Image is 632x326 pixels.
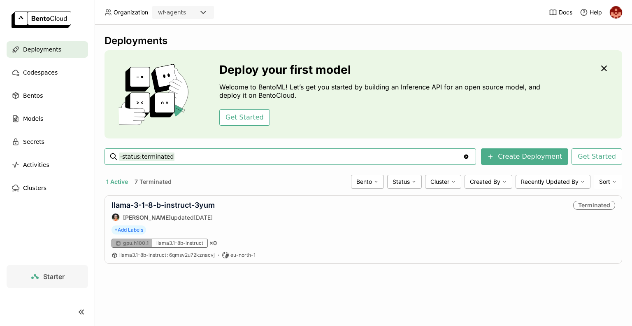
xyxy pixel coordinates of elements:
span: Bento [356,178,372,185]
button: Get Started [572,148,622,165]
button: Create Deployment [481,148,568,165]
span: +Add Labels [112,225,146,235]
img: logo [12,12,71,28]
a: Activities [7,157,88,173]
h3: Deploy your first model [219,63,544,76]
p: Welcome to BentoML! Let’s get you started by building an Inference API for an open source model, ... [219,83,544,99]
svg: Clear value [463,153,469,160]
a: Docs [549,8,572,16]
div: wf-agents [158,8,186,16]
a: Deployments [7,41,88,58]
span: gpu.h100.1 [123,240,149,246]
button: 1 Active [105,176,130,187]
img: cover onboarding [111,63,200,125]
span: Status [393,178,410,185]
div: Sort [594,175,622,189]
span: Clusters [23,183,46,193]
a: Secrets [7,134,88,150]
span: Deployments [23,45,61,54]
span: Help [590,9,602,16]
img: prasanth nandanuru [610,6,622,19]
span: Starter [43,272,65,281]
span: Recently Updated By [521,178,579,185]
span: Bentos [23,91,43,101]
span: [DATE] [194,214,213,221]
img: Sean Sheng [112,213,119,221]
input: Selected wf-agents. [187,9,188,17]
span: : [167,252,168,258]
a: Models [7,110,88,127]
span: × 0 [209,239,217,247]
strong: [PERSON_NAME] [123,214,171,221]
button: Get Started [219,109,270,126]
div: Terminated [573,201,615,210]
span: llama3.1-8b-instruct 6qmsv2u72kznacvj [119,252,215,258]
span: Codespaces [23,68,58,77]
span: eu-north-1 [230,252,256,258]
a: llama3.1-8b-instruct:6qmsv2u72kznacvj [119,252,215,258]
span: Secrets [23,137,44,147]
span: Docs [559,9,572,16]
span: Organization [114,9,148,16]
a: Codespaces [7,64,88,81]
div: llama3.1-8b-instruct [152,239,208,248]
div: Recently Updated By [516,175,590,189]
span: Models [23,114,43,124]
input: Search [119,150,463,163]
div: Bento [351,175,384,189]
a: Starter [7,265,88,288]
span: Cluster [430,178,449,185]
div: Cluster [425,175,461,189]
a: Clusters [7,180,88,196]
div: Created By [465,175,512,189]
div: Status [387,175,422,189]
span: Created By [470,178,500,185]
span: Activities [23,160,49,170]
a: Bentos [7,87,88,104]
span: Sort [599,178,610,185]
a: llama-3-1-8-b-instruct-3yum [112,201,215,209]
div: updated [112,213,215,221]
button: 7 Terminated [133,176,173,187]
div: Help [580,8,602,16]
div: Deployments [105,35,622,47]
